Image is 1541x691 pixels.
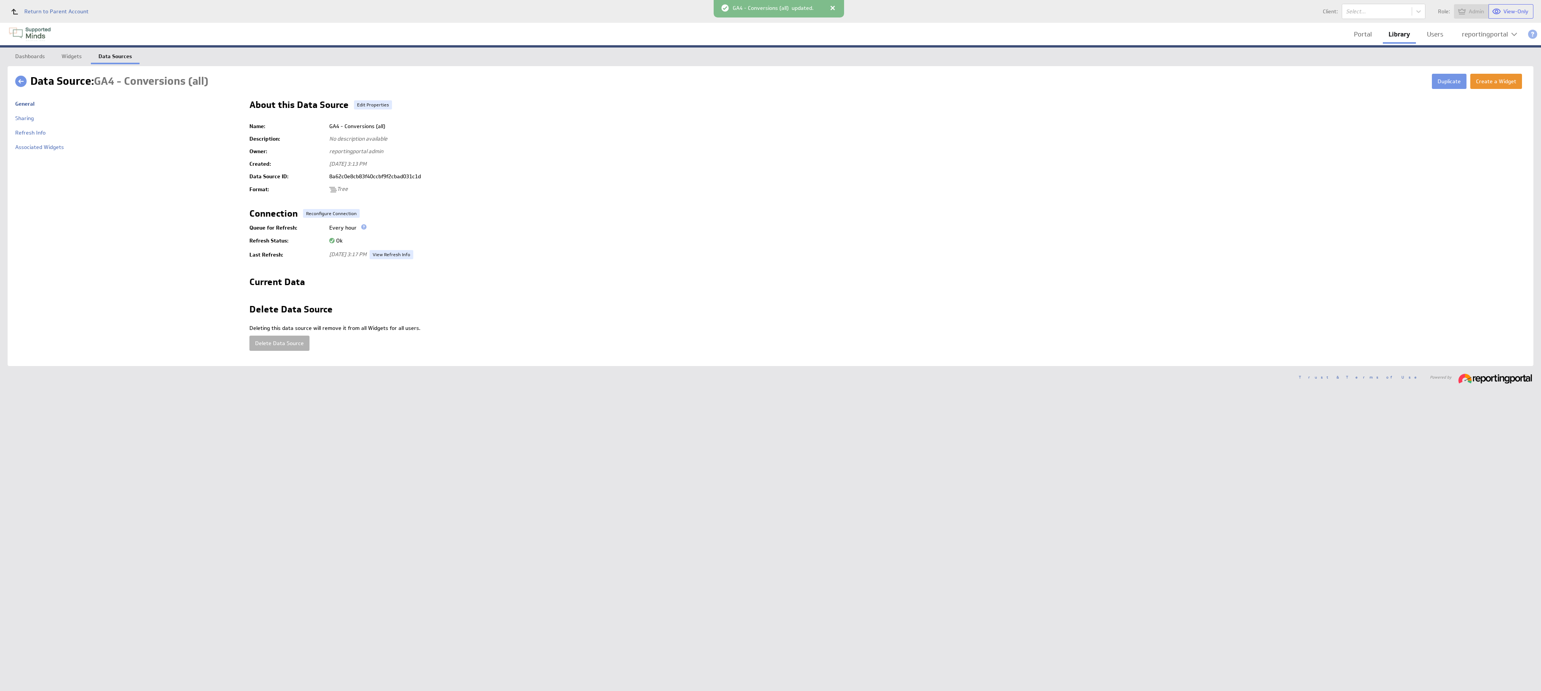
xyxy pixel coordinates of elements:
span: Role: [1438,9,1450,14]
span: GA4 - Conversions (all) [94,74,208,88]
a: View Refresh Info [370,250,413,259]
td: Refresh Status: [249,235,325,247]
td: Queue for Refresh: [249,221,325,235]
span: Every hour [329,224,357,231]
a: Associated Widgets [15,144,64,151]
img: ds-format-tree.svg [329,186,337,193]
button: View as View-Only [1489,4,1533,19]
img: reportingportal_233x30.png [1457,374,1533,384]
button: Duplicate [1432,74,1466,89]
span: Ok [329,237,343,244]
span: Client: [1323,9,1338,14]
a: Sharing [15,115,34,122]
td: Data Source ID: [249,170,325,183]
td: GA4 - Conversions (all) [325,120,1526,133]
span: GA4 - Conversions (all) updated. [733,5,814,12]
a: General [15,100,35,107]
a: Library [1383,27,1416,42]
a: Edit Properties [354,100,392,109]
span: Return to Parent Account [24,9,89,14]
span: View-Only [1503,8,1528,15]
td: Last Refresh: [249,247,325,262]
td: Created: [249,158,325,170]
td: Name: [249,120,325,133]
a: Refresh Info [15,129,46,136]
a: Portal [1348,27,1378,42]
span: reportingportal admin [329,148,383,155]
td: Format: [249,183,325,197]
span: Powered by [1430,375,1452,379]
div: Select... [1346,9,1408,14]
span: [DATE] 3:17 PM [329,251,367,258]
a: Data Sources [91,48,140,63]
td: 8a62c0e8cb83f40ccbf9f2cbad031c1d [325,170,1526,183]
a: Trust & Terms of Use [1299,374,1422,380]
button: View as Admin [1454,4,1489,19]
p: Deleting this data source will remove it from all Widgets for all users. [249,325,1526,332]
button: Delete Data Source [249,336,309,351]
a: Users [1421,27,1449,42]
td: Description: [249,133,325,145]
a: Widgets [54,48,89,63]
button: Reconfigure Connection [303,209,360,218]
div: reportingportal [1462,31,1508,38]
img: Reporting Portal logo [8,26,53,43]
span: Admin [1469,8,1484,15]
h2: Connection [249,209,298,221]
a: Dashboards [8,48,52,63]
h2: About this Data Source [249,100,349,113]
button: Create a Widget [1470,74,1522,89]
h2: Current Data [249,277,305,290]
span: No description available [329,135,387,142]
span: Tree [329,185,348,192]
div: Go to my dashboards [8,24,53,45]
span: [DATE] 3:13 PM [329,160,367,167]
td: Owner: [249,145,325,158]
h1: Data Source: [30,74,208,89]
h2: Delete Data Source [249,305,333,317]
a: Return to Parent Account [6,3,89,20]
